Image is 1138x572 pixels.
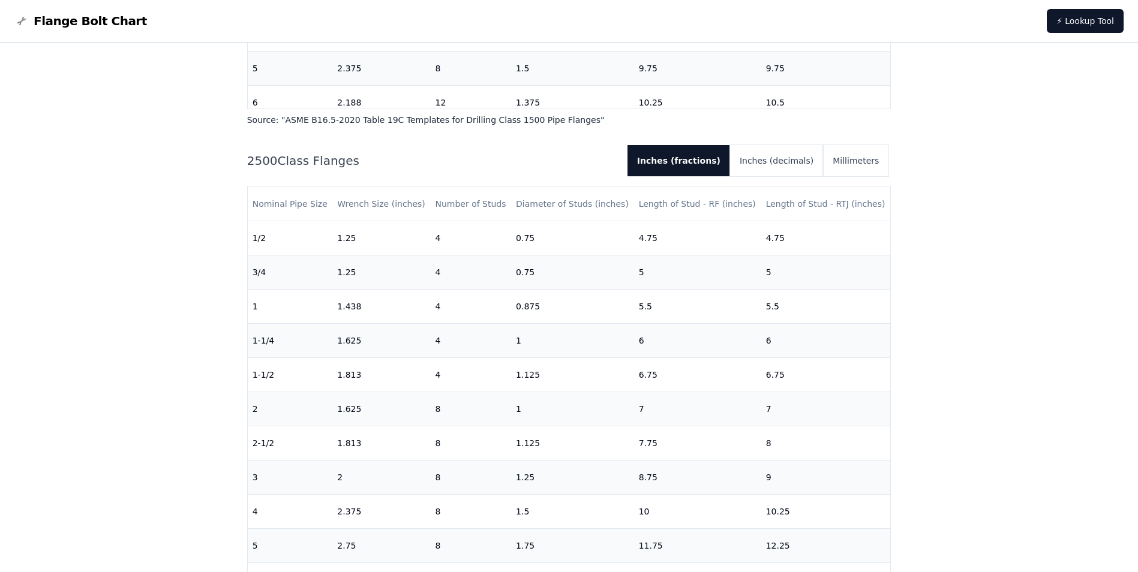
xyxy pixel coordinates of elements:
td: 1.125 [511,426,634,460]
td: 4 [430,221,511,255]
td: 1 [248,289,333,323]
td: 1.625 [332,323,430,357]
td: 1.75 [511,528,634,562]
td: 4.75 [634,221,761,255]
td: 1-1/2 [248,357,333,392]
td: 8 [430,392,511,426]
td: 10 [634,494,761,528]
th: Diameter of Studs (inches) [511,186,634,221]
img: Flange Bolt Chart Logo [14,14,29,28]
td: 7.75 [634,426,761,460]
td: 0.75 [511,221,634,255]
h2: 2500 Class Flanges [247,152,618,169]
td: 7 [761,392,891,426]
td: 1.25 [332,255,430,289]
td: 2.375 [332,52,430,86]
td: 3 [248,460,333,494]
td: 5.5 [761,289,891,323]
td: 2 [248,392,333,426]
button: Inches (fractions) [627,145,730,176]
td: 0.875 [511,289,634,323]
td: 1.125 [511,357,634,392]
button: Millimeters [823,145,888,176]
td: 1 [511,323,634,357]
td: 6.75 [634,357,761,392]
p: Source: " ASME B16.5-2020 Table 19C Templates for Drilling Class 1500 Pipe Flanges " [247,114,891,126]
td: 12 [430,86,511,120]
td: 1 [511,392,634,426]
td: 4.75 [761,221,891,255]
td: 1/2 [248,221,333,255]
td: 2 [332,460,430,494]
td: 6 [248,86,333,120]
td: 11.75 [634,528,761,562]
td: 2.375 [332,494,430,528]
td: 8.75 [634,460,761,494]
td: 8 [761,426,891,460]
td: 7 [634,392,761,426]
td: 8 [430,52,511,86]
button: Inches (decimals) [730,145,823,176]
td: 8 [430,528,511,562]
td: 1.25 [511,460,634,494]
td: 9.75 [634,52,761,86]
td: 2.75 [332,528,430,562]
a: ⚡ Lookup Tool [1047,9,1124,33]
th: Number of Studs [430,186,511,221]
td: 4 [430,357,511,392]
th: Nominal Pipe Size [248,186,333,221]
td: 1.438 [332,289,430,323]
th: Length of Stud - RF (inches) [634,186,761,221]
td: 1.25 [332,221,430,255]
td: 9.75 [761,52,891,86]
td: 10.25 [761,494,891,528]
a: Flange Bolt Chart LogoFlange Bolt Chart [14,13,147,29]
td: 6 [634,323,761,357]
td: 8 [430,460,511,494]
td: 4 [430,323,511,357]
td: 0.75 [511,255,634,289]
td: 4 [248,494,333,528]
td: 12.25 [761,528,891,562]
td: 5.5 [634,289,761,323]
td: 8 [430,494,511,528]
td: 1.625 [332,392,430,426]
td: 5 [248,528,333,562]
th: Wrench Size (inches) [332,186,430,221]
td: 10.5 [761,86,891,120]
td: 6.75 [761,357,891,392]
td: 10.25 [634,86,761,120]
td: 5 [248,52,333,86]
td: 4 [430,255,511,289]
td: 5 [634,255,761,289]
th: Length of Stud - RTJ (inches) [761,186,891,221]
td: 2.188 [332,86,430,120]
td: 1.375 [511,86,634,120]
td: 1.5 [511,494,634,528]
td: 5 [761,255,891,289]
span: Flange Bolt Chart [34,13,147,29]
td: 3/4 [248,255,333,289]
td: 1.813 [332,357,430,392]
td: 1.813 [332,426,430,460]
td: 1-1/4 [248,323,333,357]
td: 1.5 [511,52,634,86]
td: 6 [761,323,891,357]
td: 9 [761,460,891,494]
td: 4 [430,289,511,323]
td: 2-1/2 [248,426,333,460]
td: 8 [430,426,511,460]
